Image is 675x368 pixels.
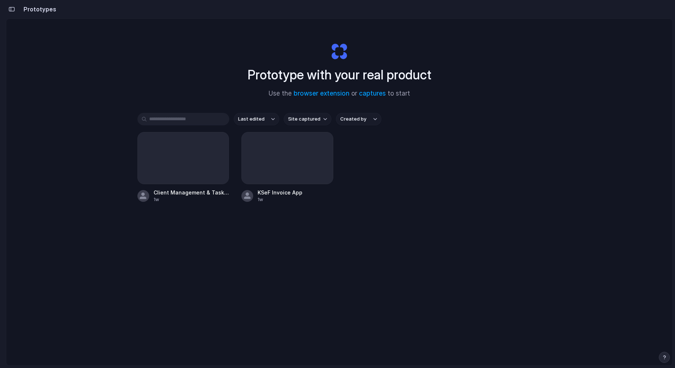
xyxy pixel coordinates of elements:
[288,115,320,123] span: Site captured
[248,65,431,85] h1: Prototype with your real product
[154,196,229,203] div: 1w
[294,90,349,97] a: browser extension
[258,189,333,196] span: KSeF Invoice App
[154,189,229,196] span: Client Management & Task Automation for Accountants
[284,113,331,125] button: Site captured
[234,113,279,125] button: Last edited
[336,113,381,125] button: Created by
[21,5,56,14] h2: Prototypes
[238,115,265,123] span: Last edited
[340,115,366,123] span: Created by
[137,132,229,203] a: Client Management & Task Automation for Accountants1w
[241,132,333,203] a: KSeF Invoice App1w
[269,89,410,99] span: Use the or to start
[359,90,386,97] a: captures
[258,196,333,203] div: 1w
